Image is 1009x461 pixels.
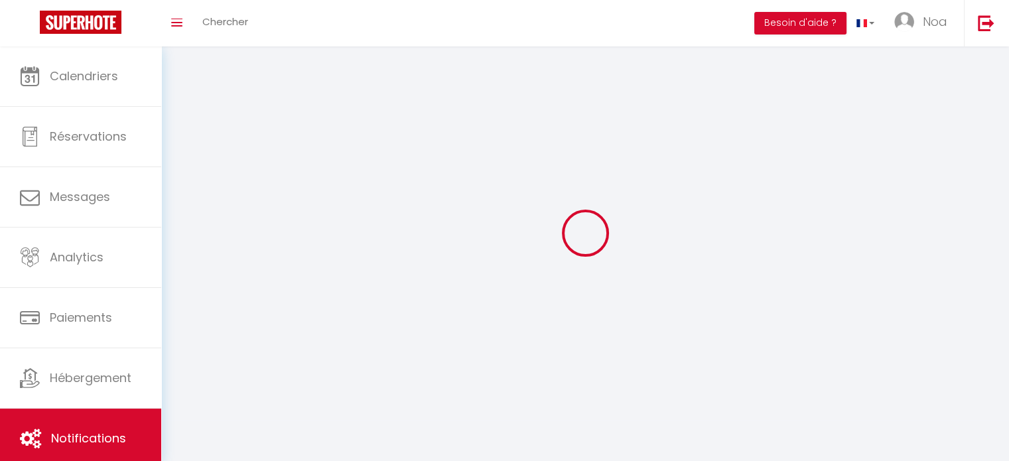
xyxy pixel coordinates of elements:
span: Paiements [50,309,112,326]
span: Chercher [202,15,248,29]
button: Besoin d'aide ? [754,12,846,34]
span: Calendriers [50,68,118,84]
img: Super Booking [40,11,121,34]
button: Ouvrir le widget de chat LiveChat [11,5,50,45]
span: Notifications [51,430,126,446]
span: Noa [923,13,947,30]
span: Hébergement [50,369,131,386]
img: logout [978,15,994,31]
img: ... [894,12,914,32]
span: Analytics [50,249,103,265]
span: Messages [50,188,110,205]
span: Réservations [50,128,127,145]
